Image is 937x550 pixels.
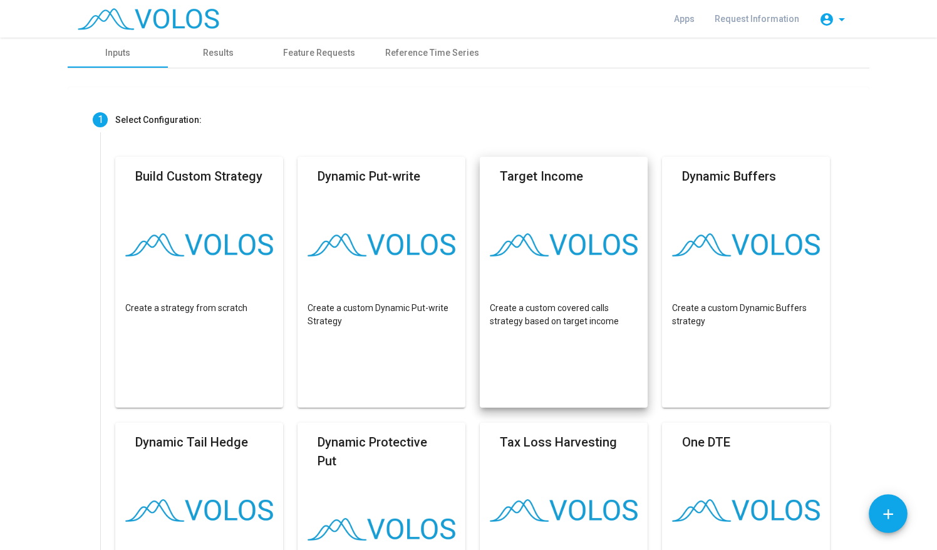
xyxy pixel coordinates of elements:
[880,506,896,522] mat-icon: add
[135,433,248,452] mat-card-title: Dynamic Tail Hedge
[308,302,455,328] p: Create a custom Dynamic Put-write Strategy
[715,14,799,24] span: Request Information
[672,302,820,328] p: Create a custom Dynamic Buffers strategy
[125,499,273,522] img: logo.png
[308,518,455,541] img: logo.png
[500,167,583,186] mat-card-title: Target Income
[283,46,355,60] div: Feature Requests
[490,302,638,328] p: Create a custom covered calls strategy based on target income
[135,167,262,186] mat-card-title: Build Custom Strategy
[308,233,455,256] img: logo.png
[318,433,445,470] mat-card-title: Dynamic Protective Put
[115,114,202,127] div: Select Configuration:
[125,302,273,315] p: Create a strategy from scratch
[490,233,638,256] img: logo.png
[705,8,809,30] a: Request Information
[834,12,849,27] mat-icon: arrow_drop_down
[672,233,820,256] img: logo.png
[672,499,820,522] img: logo.png
[682,167,776,186] mat-card-title: Dynamic Buffers
[674,14,695,24] span: Apps
[869,494,908,533] button: Add icon
[125,233,273,256] img: logo.png
[385,46,479,60] div: Reference Time Series
[98,114,103,125] span: 1
[203,46,234,60] div: Results
[490,499,638,522] img: logo.png
[318,167,420,186] mat-card-title: Dynamic Put-write
[682,433,730,452] mat-card-title: One DTE
[105,46,130,60] div: Inputs
[664,8,705,30] a: Apps
[819,12,834,27] mat-icon: account_circle
[500,433,617,452] mat-card-title: Tax Loss Harvesting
